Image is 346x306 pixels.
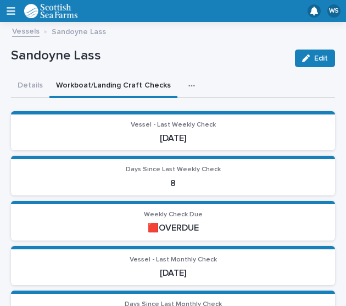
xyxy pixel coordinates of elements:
[24,4,78,18] img: bPIBxiqnSb2ggTQWdOVV
[314,54,328,62] span: Edit
[11,48,286,64] p: Sandoyne Lass
[126,166,221,173] span: Days Since Last Weekly Check
[12,24,40,37] a: Vessels
[52,25,106,37] p: Sandoyne Lass
[130,256,217,263] span: Vessel - Last Monthly Check
[11,75,49,98] button: Details
[18,223,328,233] p: 🟥OVERDUE
[18,268,328,278] p: [DATE]
[327,4,341,18] div: WS
[131,122,216,128] span: Vessel - Last Weekly Check
[144,211,203,218] span: Weekly Check Due
[49,75,177,98] button: Workboat/Landing Craft Checks
[295,50,335,67] button: Edit
[18,133,328,144] p: [DATE]
[18,178,328,189] p: 8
